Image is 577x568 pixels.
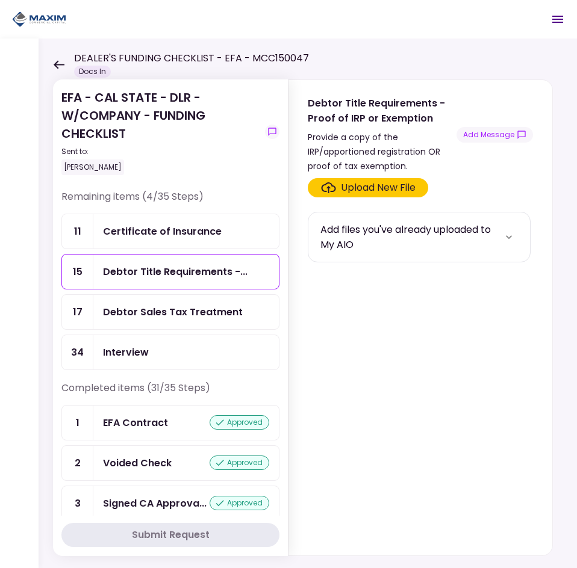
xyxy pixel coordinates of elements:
[457,127,533,143] button: show-messages
[61,405,279,440] a: 1EFA Contractapproved
[62,446,93,480] div: 2
[103,496,207,511] div: Signed CA Approval & Disclosure Forms
[210,455,269,470] div: approved
[62,214,93,248] div: 11
[543,5,572,34] button: Open menu
[308,178,428,197] span: Click here to upload the required document
[62,406,93,440] div: 1
[265,125,279,139] button: show-messages
[62,335,93,369] div: 34
[61,335,279,370] a: 34Interview
[103,224,222,239] div: Certificate of Insurance
[61,214,279,249] a: 11Certificate of Insurance
[210,415,269,430] div: approved
[61,159,124,175] div: [PERSON_NAME]
[62,255,93,289] div: 15
[12,10,66,28] img: Partner icon
[103,415,168,430] div: EFA Contract
[61,146,260,157] div: Sent to:
[103,345,149,360] div: Interview
[74,66,111,78] div: Docs In
[132,528,210,542] div: Submit Request
[74,51,309,66] h1: DEALER'S FUNDING CHECKLIST - EFA - MCC150047
[210,496,269,510] div: approved
[61,445,279,481] a: 2Voided Checkapproved
[61,254,279,289] a: 15Debtor Title Requirements - Proof of IRP or Exemption
[61,88,260,175] div: EFA - CAL STATE - DLR - W/COMPANY - FUNDING CHECKLIST
[341,181,416,195] div: Upload New File
[500,228,518,246] button: more
[103,304,243,319] div: Debtor Sales Tax Treatment
[61,486,279,521] a: 3Signed CA Approval & Disclosure Formsapproved
[308,96,457,126] div: Debtor Title Requirements - Proof of IRP or Exemption
[61,523,279,547] button: Submit Request
[103,455,172,471] div: Voided Check
[61,381,279,405] div: Completed items (31/35 Steps)
[61,190,279,214] div: Remaining items (4/35 Steps)
[103,264,248,279] div: Debtor Title Requirements - Proof of IRP or Exemption
[62,486,93,520] div: 3
[61,294,279,330] a: 17Debtor Sales Tax Treatment
[288,79,553,556] div: Debtor Title Requirements - Proof of IRP or ExemptionProvide a copy of the IRP/apportioned regist...
[320,222,500,252] div: Add files you've already uploaded to My AIO
[308,130,457,173] div: Provide a copy of the IRP/apportioned registration OR proof of tax exemption.
[62,295,93,329] div: 17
